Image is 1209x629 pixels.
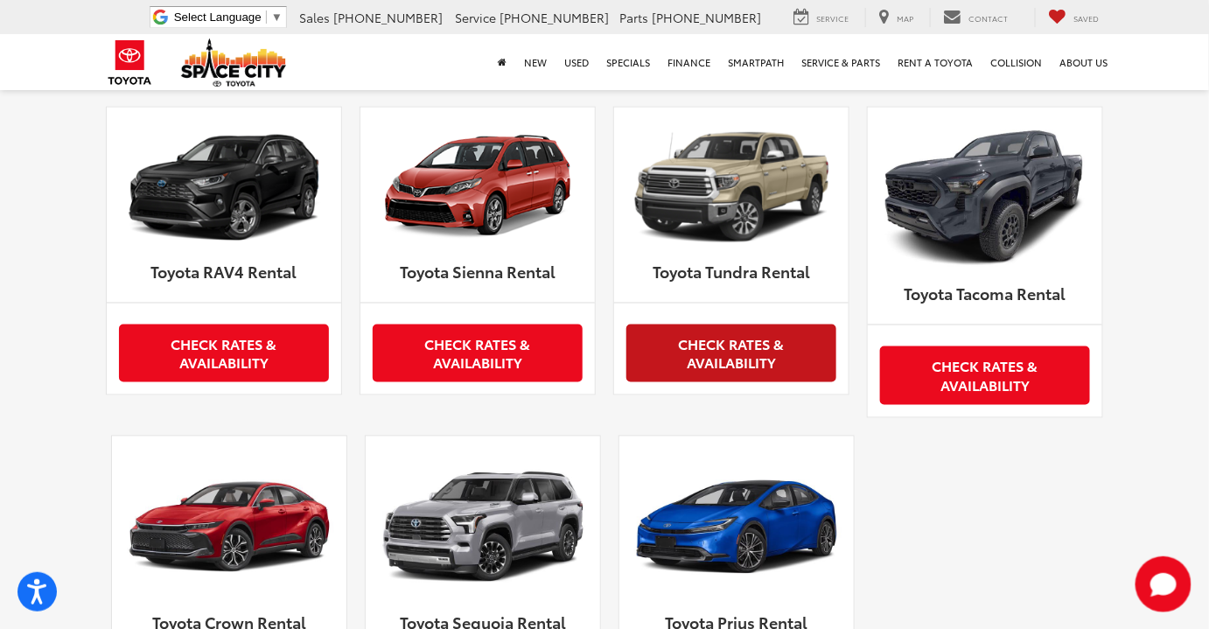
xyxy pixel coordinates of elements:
img: Toyota Sequoia Rental at Space City Toyota in #CITY TX [378,449,588,606]
a: About Us [1051,34,1116,90]
span: ▼ [271,10,283,24]
span: Saved [1073,12,1099,24]
a: Used [556,34,598,90]
a: Service & Parts [793,34,889,90]
img: Toyota Highlander Rental at Space City Toyota in #CITY TX [119,120,329,255]
a: Service [780,8,862,27]
img: Toyota Prius Rental at Space City Toyota in #CITY TX [373,120,583,255]
span: Contact [968,12,1008,24]
a: Map [865,8,926,27]
a: Check Rates & Availability [119,325,329,383]
span: [PHONE_NUMBER] [500,9,609,26]
span: [PHONE_NUMBER] [333,9,443,26]
a: Finance [659,34,719,90]
a: Check Rates & Availability [373,325,583,383]
p: Toyota RAV4 Rental [119,264,329,282]
a: Home [489,34,515,90]
img: Toyota Sienna Rental at Space City Toyota in #CITY TX [626,120,836,255]
button: Toggle Chat Window [1136,556,1192,612]
a: Specials [598,34,659,90]
img: Toyota Prius Rental at Space City Toyota in #CITY TX [632,449,842,606]
a: SmartPath [719,34,793,90]
span: Parts [619,9,648,26]
a: Contact [930,8,1021,27]
a: Check Rates & Availability [880,346,1090,405]
svg: Start Chat [1136,556,1192,612]
span: Sales [299,9,330,26]
img: Toyota Crown Rental at Space City Toyota in #CITY TX [124,449,334,606]
span: Service [455,9,496,26]
span: [PHONE_NUMBER] [652,9,761,26]
img: Toyota Tacoma Rental at Space City Toyota in #CITY TX [880,120,1090,277]
p: Toyota Sienna Rental [373,264,583,282]
a: Select Language​ [174,10,283,24]
p: Toyota Tacoma Rental [880,286,1090,304]
span: Map [897,12,913,24]
a: Rent a Toyota [889,34,982,90]
span: Service [816,12,849,24]
a: Collision [982,34,1051,90]
img: Toyota [97,34,163,91]
a: Check Rates & Availability [626,325,836,383]
p: Toyota Tundra Rental [626,264,836,282]
a: New [515,34,556,90]
span: Select Language [174,10,262,24]
span: ​ [266,10,267,24]
a: My Saved Vehicles [1035,8,1112,27]
img: Space City Toyota [181,38,286,87]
